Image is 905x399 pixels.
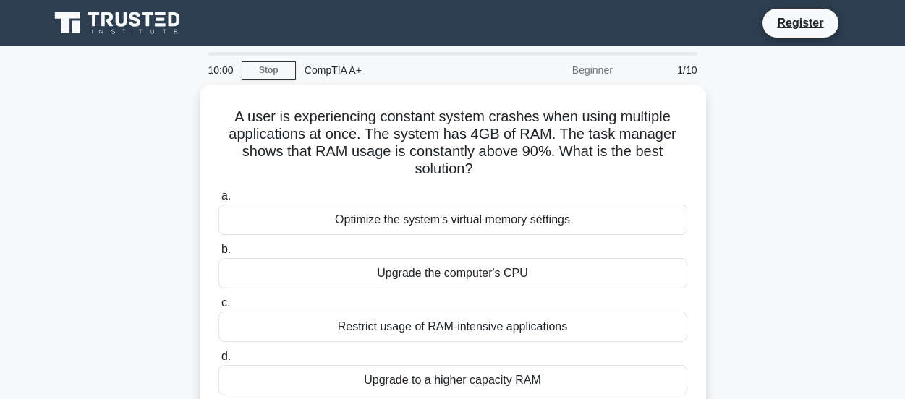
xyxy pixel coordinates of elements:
div: 10:00 [200,56,242,85]
div: CompTIA A+ [296,56,495,85]
span: b. [221,243,231,255]
span: c. [221,296,230,309]
div: Upgrade to a higher capacity RAM [218,365,687,395]
a: Stop [242,61,296,80]
span: a. [221,189,231,202]
a: Register [768,14,832,32]
div: Optimize the system's virtual memory settings [218,205,687,235]
div: Restrict usage of RAM-intensive applications [218,312,687,342]
div: 1/10 [621,56,706,85]
span: d. [221,350,231,362]
h5: A user is experiencing constant system crashes when using multiple applications at once. The syst... [217,108,689,179]
div: Upgrade the computer's CPU [218,258,687,288]
div: Beginner [495,56,621,85]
